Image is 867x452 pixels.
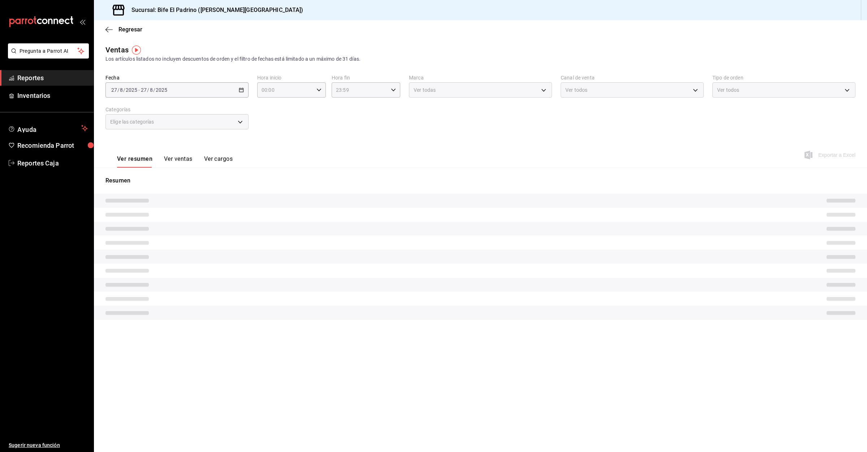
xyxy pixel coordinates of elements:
span: Pregunta a Parrot AI [20,47,78,55]
input: -- [120,87,123,93]
span: / [153,87,155,93]
label: Categorías [105,107,249,112]
span: Reportes [17,73,88,83]
label: Hora inicio [257,75,326,80]
button: Ver resumen [117,155,152,168]
input: -- [111,87,117,93]
img: Tooltip marker [132,46,141,55]
span: Inventarios [17,91,88,100]
label: Marca [409,75,552,80]
span: / [117,87,120,93]
button: Ver cargos [204,155,233,168]
button: Regresar [105,26,142,33]
label: Canal de venta [561,75,704,80]
h3: Sucursal: Bife El Padrino ([PERSON_NAME][GEOGRAPHIC_DATA]) [126,6,303,14]
span: Regresar [118,26,142,33]
button: Ver ventas [164,155,193,168]
p: Resumen [105,176,855,185]
label: Tipo de orden [712,75,855,80]
div: Ventas [105,44,129,55]
input: ---- [125,87,138,93]
span: Ver todos [565,86,587,94]
span: Ayuda [17,124,78,133]
span: Reportes Caja [17,158,88,168]
span: Elige las categorías [110,118,154,125]
button: open_drawer_menu [79,19,85,25]
button: Pregunta a Parrot AI [8,43,89,59]
span: / [123,87,125,93]
div: Los artículos listados no incluyen descuentos de orden y el filtro de fechas está limitado a un m... [105,55,855,63]
span: Sugerir nueva función [9,442,88,449]
label: Fecha [105,75,249,80]
input: -- [150,87,153,93]
input: ---- [155,87,168,93]
span: - [138,87,140,93]
span: Ver todas [414,86,436,94]
a: Pregunta a Parrot AI [5,52,89,60]
span: Recomienda Parrot [17,141,88,150]
div: navigation tabs [117,155,233,168]
label: Hora fin [332,75,400,80]
span: Ver todos [717,86,739,94]
input: -- [141,87,147,93]
span: / [147,87,149,93]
